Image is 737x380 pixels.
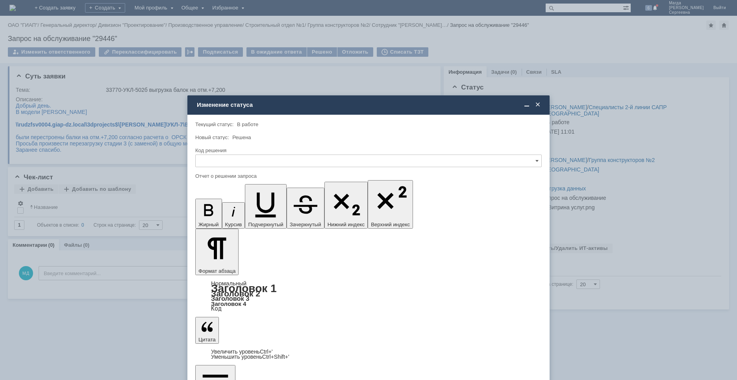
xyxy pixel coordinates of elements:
[198,222,219,227] span: Жирный
[211,305,222,312] a: Код
[195,199,222,229] button: Жирный
[262,354,289,360] span: Ctrl+Shift+'
[195,281,542,311] div: Формат абзаца
[222,202,245,229] button: Курсив
[248,222,283,227] span: Подчеркнутый
[260,348,273,355] span: Ctrl+'
[211,300,246,307] a: Заголовок 4
[371,222,410,227] span: Верхний индекс
[211,348,273,355] a: Increase
[232,134,251,140] span: Решена
[195,317,219,344] button: Цитата
[195,229,239,275] button: Формат абзаца
[197,101,542,108] div: Изменение статуса
[368,180,413,229] button: Верхний индекс
[225,222,242,227] span: Курсив
[195,121,233,127] label: Текущий статус:
[195,134,229,140] label: Новый статус:
[287,188,324,229] button: Зачеркнутый
[211,280,246,287] a: Нормальный
[290,222,321,227] span: Зачеркнутый
[195,349,542,360] div: Цитата
[324,182,368,229] button: Нижний индекс
[195,173,540,179] div: Отчет о решении запроса
[245,184,286,229] button: Подчеркнутый
[198,268,235,274] span: Формат абзаца
[237,121,258,127] span: В работе
[534,101,542,108] span: Закрыть
[198,337,216,343] span: Цитата
[523,101,531,108] span: Свернуть (Ctrl + M)
[328,222,365,227] span: Нижний индекс
[195,148,540,153] div: Код решения
[211,282,277,294] a: Заголовок 1
[211,289,260,298] a: Заголовок 2
[211,354,289,360] a: Decrease
[211,295,249,302] a: Заголовок 3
